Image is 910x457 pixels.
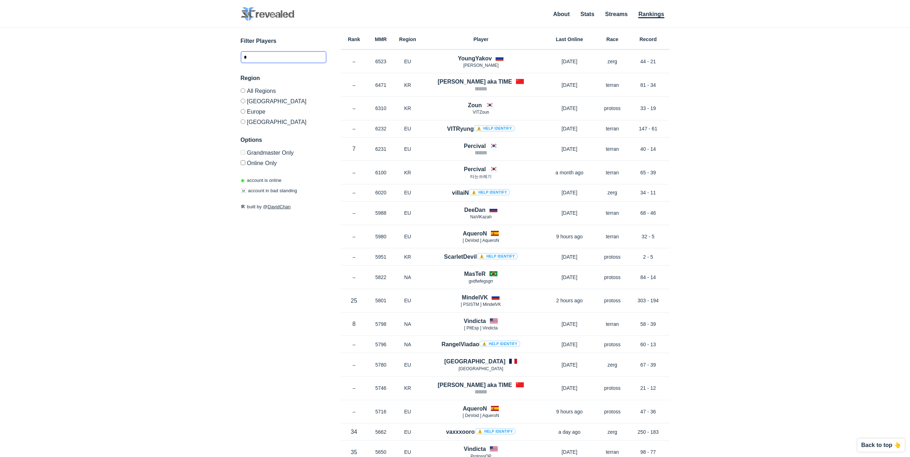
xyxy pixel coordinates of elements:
p: NA [394,321,421,328]
p: 147 - 61 [627,125,670,132]
p: EU [394,361,421,368]
p: 6020 [368,189,394,196]
input: [GEOGRAPHIC_DATA] [241,99,245,103]
p: – [341,189,368,196]
label: [GEOGRAPHIC_DATA] [241,116,326,125]
input: All Regions [241,88,245,93]
p: 5662 [368,428,394,436]
h4: [PERSON_NAME] aka TIME [438,381,512,389]
span: [ PSISTM ] MindelVK [461,302,501,307]
p: 21 - 12 [627,384,670,392]
h6: Record [627,37,670,42]
p: 5746 [368,384,394,392]
h6: Player [421,37,541,42]
p: [DATE] [541,209,598,217]
span: llllllllllll [475,86,487,91]
h4: ScarletDevil [444,253,518,261]
p: [DATE] [541,189,598,196]
p: EU [394,209,421,217]
p: protoss [598,297,627,304]
span: llllllllllll [475,150,487,155]
p: EU [394,58,421,65]
span: gvdfwfegsgrr [469,279,493,284]
input: Online Only [241,160,245,165]
input: [GEOGRAPHIC_DATA] [241,119,245,124]
p: 7 [341,145,368,153]
span: [ PltEsp ] Vindicta [464,326,498,331]
p: 5798 [368,321,394,328]
p: 5988 [368,209,394,217]
p: 6471 [368,81,394,89]
p: [DATE] [541,321,598,328]
p: protoss [598,384,627,392]
p: – [341,361,368,368]
p: 303 - 194 [627,297,670,304]
h4: [PERSON_NAME] aka TIME [438,78,512,86]
p: 67 - 39 [627,361,670,368]
p: – [341,169,368,176]
p: [DATE] [541,145,598,153]
p: protoss [598,408,627,415]
p: 60 - 13 [627,341,670,348]
p: protoss [598,253,627,260]
h4: Percival [464,165,486,173]
a: ⚠️ Help identify [477,253,518,259]
a: DavidChan [268,204,291,209]
p: 34 [341,428,368,436]
p: [DATE] [541,274,598,281]
p: 44 - 21 [627,58,670,65]
p: – [341,81,368,89]
p: protoss [598,105,627,112]
p: EU [394,233,421,240]
p: 5780 [368,361,394,368]
a: Streams [605,11,628,17]
p: KR [394,81,421,89]
p: zerg [598,428,627,436]
p: 9 hours ago [541,233,598,240]
p: 5951 [368,253,394,260]
p: [DATE] [541,81,598,89]
p: zerg [598,361,627,368]
span: 🛠 [241,204,245,209]
p: 81 - 34 [627,81,670,89]
a: Rankings [638,11,664,18]
p: terran [598,233,627,240]
p: terran [598,448,627,456]
p: protoss [598,341,627,348]
p: terran [598,209,627,217]
h4: vaxxxooro [446,428,516,436]
p: 33 - 19 [627,105,670,112]
p: 40 - 14 [627,145,670,153]
p: 68 - 46 [627,209,670,217]
p: a month ago [541,169,598,176]
span: [ DeVoid ] AqueroN [463,413,499,418]
label: Europe [241,106,326,116]
p: – [341,408,368,415]
h4: MindelVK [462,293,488,302]
a: Stats [580,11,594,17]
p: built by @ [241,203,326,210]
p: 8 [341,320,368,328]
label: Only Show accounts currently in Grandmaster [241,150,326,158]
h4: DeeDan [464,206,486,214]
p: EU [394,408,421,415]
img: SC2 Revealed [241,7,294,21]
p: terran [598,145,627,153]
p: account is online [241,177,282,184]
p: 5650 [368,448,394,456]
p: [DATE] [541,105,598,112]
p: [DATE] [541,384,598,392]
p: terran [598,125,627,132]
p: KR [394,253,421,260]
span: ◉ [241,178,245,183]
p: terran [598,321,627,328]
p: [DATE] [541,448,598,456]
p: EU [394,125,421,132]
p: 25 [341,297,368,305]
p: [DATE] [541,58,598,65]
h4: Zoun [468,101,482,109]
h4: YoungYakov [458,54,492,63]
p: [DATE] [541,361,598,368]
label: [GEOGRAPHIC_DATA] [241,96,326,106]
p: – [341,274,368,281]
